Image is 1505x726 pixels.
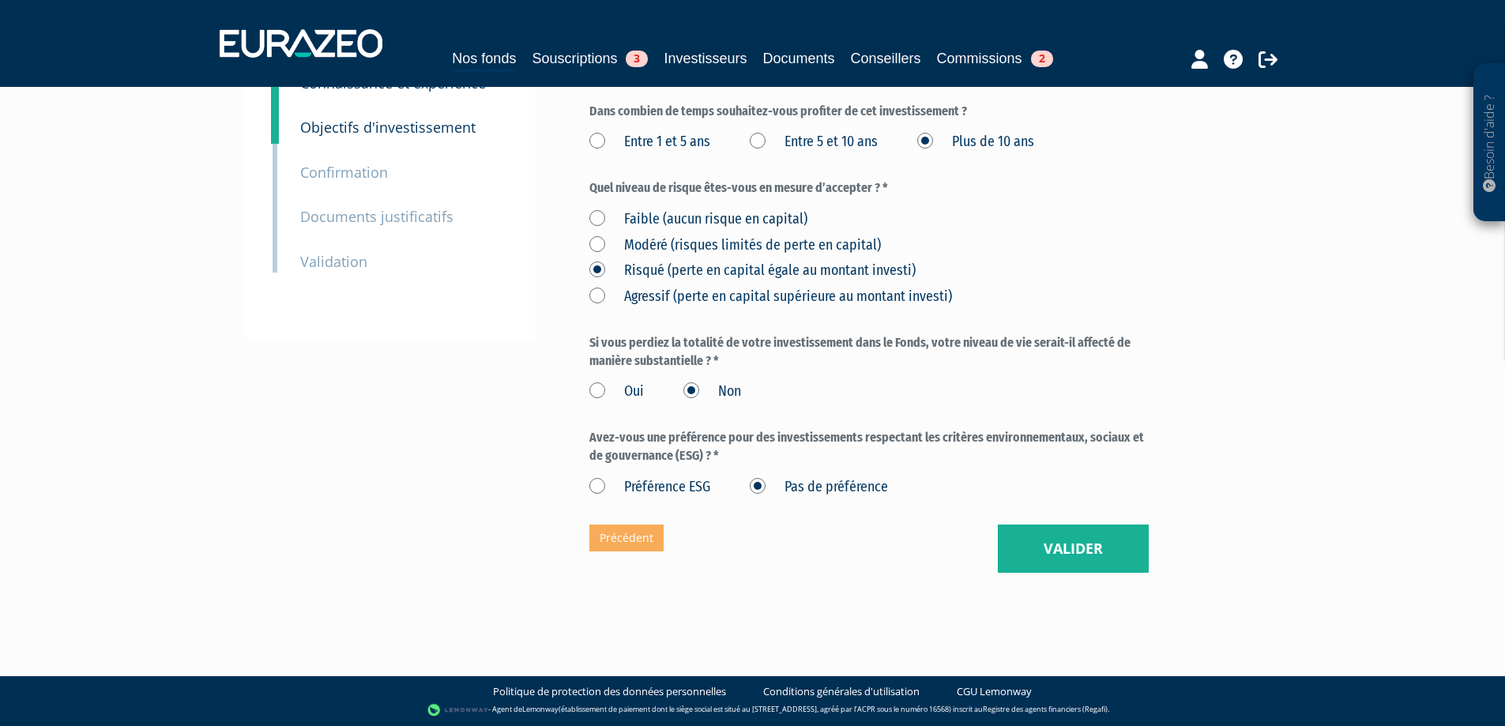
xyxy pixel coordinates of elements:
label: Oui [589,382,644,402]
label: Faible (aucun risque en capital) [589,209,807,230]
a: 7 [271,95,279,144]
button: Valider [998,525,1149,574]
a: Investisseurs [664,47,747,70]
label: Risqué (perte en capital égale au montant investi) [589,261,916,281]
small: Validation [300,252,367,271]
img: logo-lemonway.png [427,702,488,718]
a: Souscriptions3 [532,47,648,70]
label: Non [683,382,741,402]
label: Quel niveau de risque êtes-vous en mesure d’accepter ? * [589,179,1149,197]
label: Si vous perdiez la totalité de votre investissement dans le Fonds, votre niveau de vie serait-il ... [589,334,1149,371]
a: CGU Lemonway [957,684,1032,699]
a: Lemonway [522,705,559,715]
label: Avez-vous une préférence pour des investissements respectant les critères environnementaux, socia... [589,429,1149,465]
a: Nos fonds [452,47,516,72]
small: Confirmation [300,163,388,182]
small: Documents justificatifs [300,207,453,226]
label: Modéré (risques limités de perte en capital) [589,235,881,256]
label: Entre 5 et 10 ans [750,132,878,152]
a: Politique de protection des données personnelles [493,684,726,699]
a: Documents [763,47,835,70]
p: Besoin d'aide ? [1481,72,1499,214]
a: Conseillers [851,47,921,70]
span: 3 [626,51,648,67]
label: Préférence ESG [589,477,710,498]
label: Entre 1 et 5 ans [589,132,710,152]
label: Pas de préférence [750,477,888,498]
label: Agressif (perte en capital supérieure au montant investi) [589,287,952,307]
small: Objectifs d'investissement [300,118,476,137]
label: Plus de 10 ans [917,132,1034,152]
div: - Agent de (établissement de paiement dont le siège social est situé au [STREET_ADDRESS], agréé p... [16,702,1489,718]
a: Registre des agents financiers (Regafi) [983,705,1108,715]
a: Précédent [589,525,664,551]
span: 2 [1031,51,1053,67]
label: Dans combien de temps souhaitez-vous profiter de cet investissement ? [589,103,1149,121]
a: Commissions2 [937,47,1053,70]
a: Conditions générales d'utilisation [763,684,920,699]
small: Connaissance et expérience [300,73,486,92]
img: 1732889491-logotype_eurazeo_blanc_rvb.png [220,29,382,58]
